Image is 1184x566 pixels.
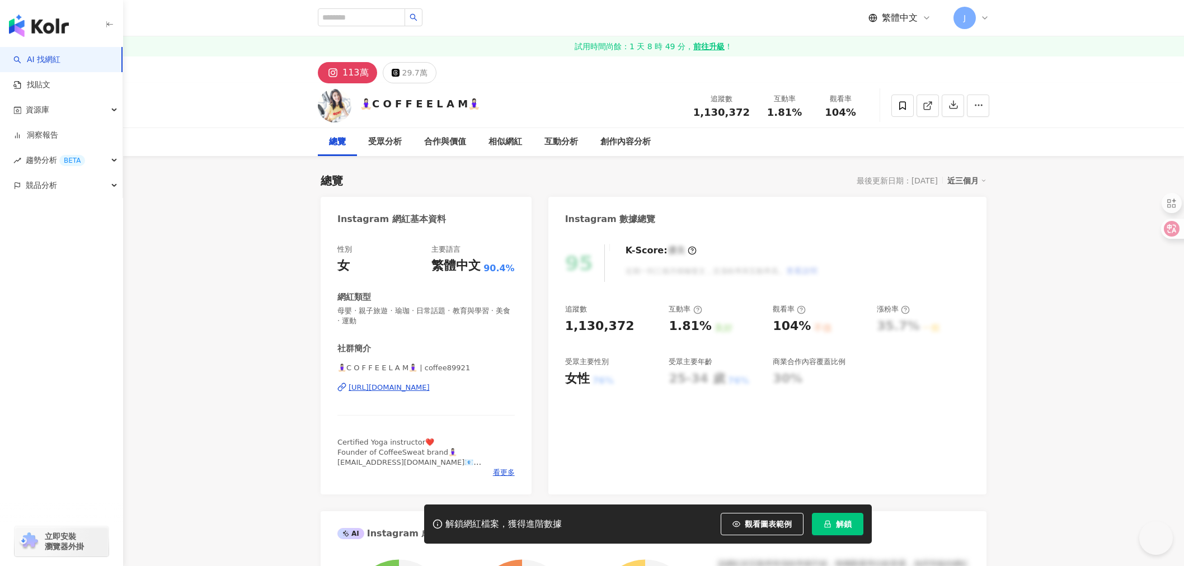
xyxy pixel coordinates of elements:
[368,135,402,149] div: 受眾分析
[812,513,863,535] button: 解鎖
[964,12,966,24] span: J
[544,135,578,149] div: 互動分析
[565,370,590,388] div: 女性
[773,318,811,335] div: 104%
[669,304,702,314] div: 互動率
[693,41,725,52] strong: 前往升級
[402,65,427,81] div: 29.7萬
[721,513,804,535] button: 觀看圖表範例
[337,213,446,225] div: Instagram 網紅基本資料
[321,173,343,188] div: 總覽
[824,520,831,528] span: lock
[13,79,50,91] a: 找貼文
[337,438,503,477] span: Certified Yoga instructor❤️ Founder of CoffeeSweat brand🧘🏻‍♀️ [EMAIL_ADDRESS][DOMAIN_NAME]📧 [PHON...
[600,135,651,149] div: 創作內容分析
[123,36,1184,56] a: 試用時間尚餘：1 天 8 時 49 分，前往升級！
[483,262,515,275] span: 90.4%
[13,130,58,141] a: 洞察報告
[337,306,515,326] span: 母嬰 · 親子旅遊 · 瑜珈 · 日常話題 · 教育與學習 · 美食 · 運動
[493,468,515,478] span: 看更多
[337,363,515,373] span: 🧘🏻‍♀️C O F F E E L A M🧘🏻‍♀️ | coffee89921
[857,176,938,185] div: 最後更新日期：[DATE]
[13,157,21,164] span: rise
[59,155,85,166] div: BETA
[337,383,515,393] a: [URL][DOMAIN_NAME]
[26,148,85,173] span: 趨勢分析
[693,106,750,118] span: 1,130,372
[445,518,562,530] div: 解鎖網紅檔案，獲得進階數據
[342,65,369,81] div: 113萬
[693,93,750,105] div: 追蹤數
[318,62,377,83] button: 113萬
[947,173,986,188] div: 近三個月
[337,244,352,254] div: 性別
[349,383,430,393] div: [URL][DOMAIN_NAME]
[877,304,910,314] div: 漲粉率
[819,93,862,105] div: 觀看率
[745,520,792,529] span: 觀看圖表範例
[767,107,802,118] span: 1.81%
[18,532,40,550] img: chrome extension
[773,357,845,367] div: 商業合作內容覆蓋比例
[45,531,84,551] span: 立即安裝 瀏覽器外掛
[431,257,481,275] div: 繁體中文
[882,12,918,24] span: 繁體中文
[318,89,351,122] img: KOL Avatar
[15,526,109,556] a: chrome extension立即安裝 瀏覽器外掛
[329,135,346,149] div: 總覽
[337,257,350,275] div: 女
[836,520,852,529] span: 解鎖
[9,15,69,37] img: logo
[26,173,57,198] span: 競品分析
[565,304,587,314] div: 追蹤數
[337,291,371,303] div: 網紅類型
[825,107,856,118] span: 104%
[565,318,635,335] div: 1,130,372
[360,97,480,111] div: 🧘🏻‍♀️C O F F E E L A M🧘🏻‍♀️
[337,343,371,355] div: 社群簡介
[410,13,417,21] span: search
[565,213,656,225] div: Instagram 數據總覽
[773,304,806,314] div: 觀看率
[431,244,461,254] div: 主要語言
[424,135,466,149] div: 合作與價值
[26,97,49,122] span: 資源庫
[488,135,522,149] div: 相似網紅
[669,318,711,335] div: 1.81%
[626,244,697,257] div: K-Score :
[13,54,60,65] a: searchAI 找網紅
[669,357,712,367] div: 受眾主要年齡
[565,357,609,367] div: 受眾主要性別
[383,62,436,83] button: 29.7萬
[763,93,806,105] div: 互動率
